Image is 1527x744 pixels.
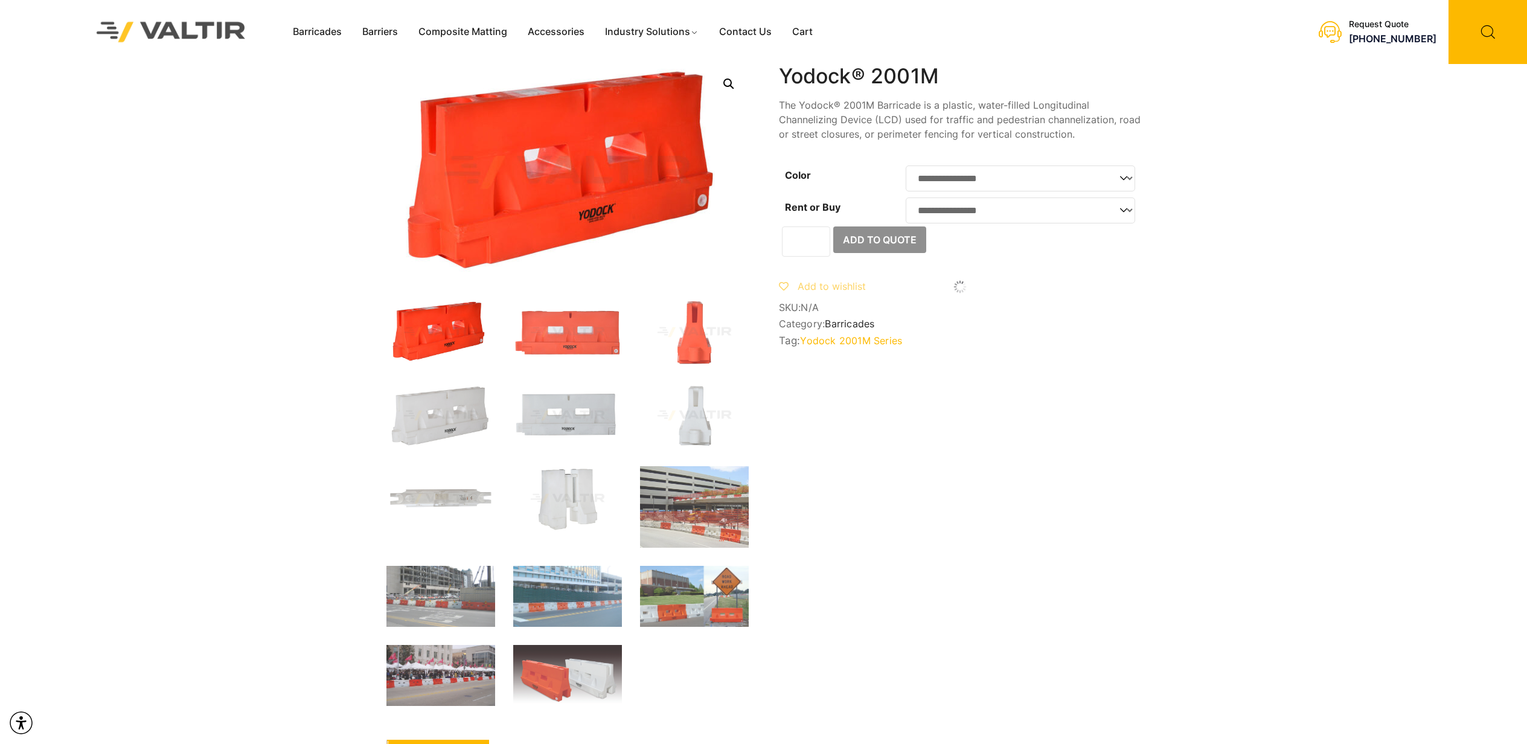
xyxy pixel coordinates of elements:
[825,318,874,330] a: Barricades
[800,335,902,347] a: Yodock 2001M Series
[709,23,782,41] a: Contact Us
[386,300,495,365] img: 2001M_Org_3Q.jpg
[386,466,495,531] img: 2001M_Nat_Top.jpg
[517,23,595,41] a: Accessories
[283,23,352,41] a: Barricades
[640,466,749,548] img: Convention Center Construction Project
[785,169,811,181] label: Color
[386,645,495,706] img: yodock_2001m_5.jpg
[386,383,495,448] img: 2001M_Nat_3Q.jpg
[1349,33,1436,45] a: [PHONE_NUMBER]
[595,23,709,41] a: Industry Solutions
[779,335,1141,347] span: Tag:
[779,64,1141,89] h1: Yodock® 2001M
[81,6,261,57] img: Valtir Rentals
[513,383,622,448] img: 2001M_Nat_Front.jpg
[513,645,622,710] img: yodock-2001m.png
[386,566,495,627] img: yodock_2001m_2.jpg
[782,226,830,257] input: Product quantity
[801,301,819,313] span: N/A
[782,23,823,41] a: Cart
[779,318,1141,330] span: Category:
[513,566,622,627] img: yodock_2001m_4.jpg
[785,201,840,213] label: Rent or Buy
[513,466,622,531] img: 2001M_Org_Top.jpg
[640,383,749,448] img: 2001M_Nat_Side.jpg
[352,23,408,41] a: Barriers
[408,23,517,41] a: Composite Matting
[640,566,749,627] img: yodock_2001m_3.jpg
[1349,19,1436,30] div: Request Quote
[779,302,1141,313] span: SKU:
[779,98,1141,141] p: The Yodock® 2001M Barricade is a plastic, water-filled Longitudinal Channelizing Device (LCD) use...
[833,226,926,253] button: Add to Quote
[513,300,622,365] img: 2001M_Org_Front.jpg
[640,300,749,365] img: 2001M_Org_Side.jpg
